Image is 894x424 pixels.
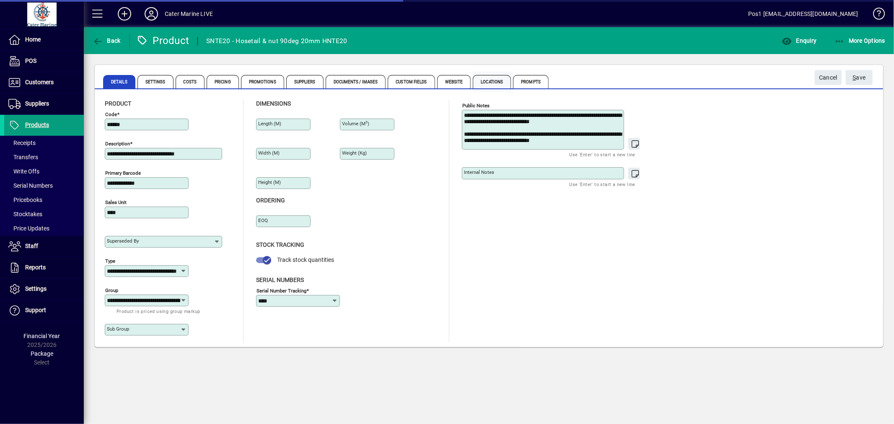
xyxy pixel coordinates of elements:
mat-label: Code [105,111,117,117]
span: Pricing [207,75,239,88]
span: Financial Year [24,333,60,339]
span: Promotions [241,75,284,88]
span: Reports [25,264,46,271]
a: Serial Numbers [4,178,84,193]
a: Support [4,300,84,321]
span: Transfers [8,154,38,160]
a: Customers [4,72,84,93]
a: Reports [4,257,84,278]
span: POS [25,57,36,64]
span: Details [103,75,135,88]
a: POS [4,51,84,72]
span: Custom Fields [388,75,435,88]
a: Receipts [4,136,84,150]
a: Write Offs [4,164,84,178]
mat-label: Length (m) [258,121,281,127]
span: Products [25,122,49,128]
span: Price Updates [8,225,49,232]
span: Package [31,350,53,357]
div: Cater Marine LIVE [165,7,213,21]
span: Documents / Images [326,75,386,88]
span: Cancel [819,71,837,85]
span: Staff [25,243,38,249]
mat-label: Internal Notes [464,169,494,175]
button: Profile [138,6,165,21]
mat-label: EOQ [258,217,268,223]
mat-label: Sub group [107,326,129,332]
mat-label: Serial Number tracking [257,287,306,293]
span: Write Offs [8,168,39,175]
mat-label: Height (m) [258,179,281,185]
mat-hint: Product is priced using group markup [117,306,200,316]
mat-label: Volume (m ) [342,121,369,127]
button: Save [846,70,873,85]
span: Product [105,100,131,107]
span: Track stock quantities [277,256,334,263]
sup: 3 [365,120,368,124]
span: Website [437,75,471,88]
mat-label: Primary barcode [105,170,141,176]
span: More Options [834,37,886,44]
div: SNTE20 - Hosetail & nut 90deg 20mm HNTE20 [206,34,347,48]
mat-label: Description [105,141,130,147]
a: Staff [4,236,84,257]
span: Home [25,36,41,43]
span: Suppliers [25,100,49,107]
a: Home [4,29,84,50]
span: Back [93,37,121,44]
mat-label: Public Notes [462,103,490,109]
a: Stocktakes [4,207,84,221]
span: Enquiry [782,37,816,44]
button: More Options [832,33,888,48]
span: Ordering [256,197,285,204]
app-page-header-button: Back [84,33,130,48]
span: Stock Tracking [256,241,304,248]
mat-label: Width (m) [258,150,280,156]
a: Settings [4,279,84,300]
mat-label: Weight (Kg) [342,150,367,156]
button: Cancel [815,70,842,85]
span: Pricebooks [8,196,42,203]
span: Stocktakes [8,211,42,217]
a: Price Updates [4,221,84,235]
mat-label: Group [105,287,118,293]
a: Pricebooks [4,193,84,207]
button: Add [111,6,138,21]
span: Prompts [513,75,549,88]
span: S [853,74,856,81]
a: Transfers [4,150,84,164]
a: Suppliers [4,93,84,114]
button: Enquiry [780,33,819,48]
span: Settings [137,75,174,88]
mat-label: Sales unit [105,199,127,205]
div: Product [136,34,189,47]
span: Locations [473,75,511,88]
span: Receipts [8,140,36,146]
span: Serial Numbers [8,182,53,189]
span: Dimensions [256,100,291,107]
span: ave [853,71,866,85]
span: Customers [25,79,54,85]
span: Settings [25,285,47,292]
span: Serial Numbers [256,277,304,283]
span: Suppliers [286,75,324,88]
button: Back [91,33,123,48]
mat-label: Superseded by [107,238,139,244]
span: Support [25,307,46,313]
a: Knowledge Base [867,2,884,29]
mat-label: Type [105,258,115,264]
mat-hint: Use 'Enter' to start a new line [570,179,635,189]
span: Costs [176,75,205,88]
mat-hint: Use 'Enter' to start a new line [570,150,635,159]
div: Pos1 [EMAIL_ADDRESS][DOMAIN_NAME] [748,7,858,21]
